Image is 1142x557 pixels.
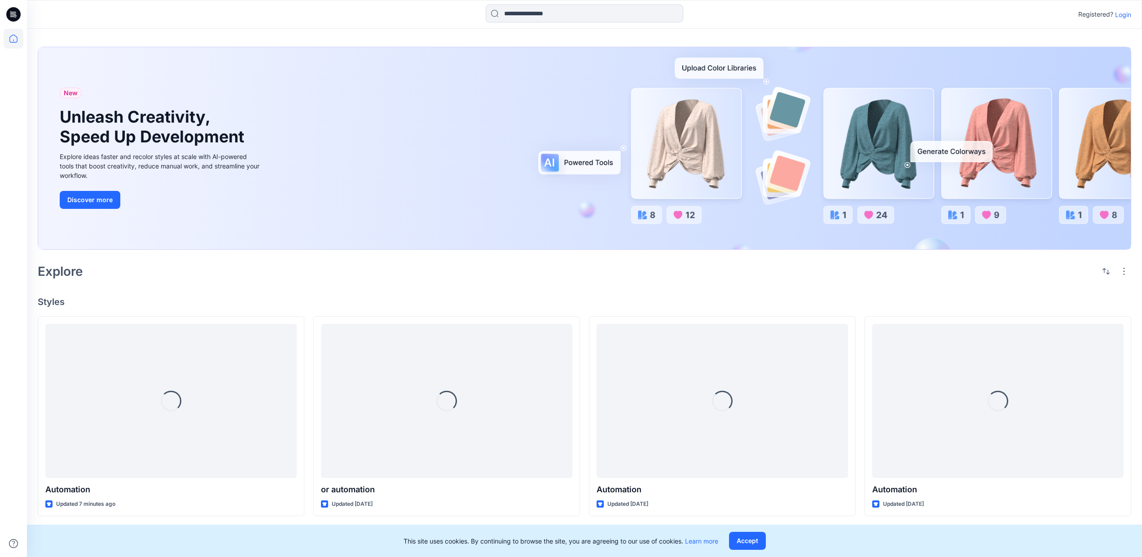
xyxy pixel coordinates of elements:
button: Discover more [60,191,120,209]
p: Automation [45,483,297,496]
p: Updated [DATE] [332,500,373,509]
h4: Styles [38,296,1131,307]
h1: Unleash Creativity, Speed Up Development [60,107,248,146]
p: Updated [DATE] [883,500,924,509]
p: This site uses cookies. By continuing to browse the site, you are agreeing to our use of cookies. [404,536,718,546]
a: Discover more [60,191,262,209]
h2: Explore [38,264,83,278]
div: Explore ideas faster and recolor styles at scale with AI-powered tools that boost creativity, red... [60,152,262,180]
p: Updated 7 minutes ago [56,500,115,509]
a: Learn more [685,537,718,545]
p: or automation [321,483,572,496]
button: Accept [729,532,766,550]
span: New [64,88,78,98]
p: Automation [597,483,848,496]
p: Updated [DATE] [607,500,648,509]
p: Registered? [1078,9,1113,20]
p: Automation [872,483,1124,496]
p: Login [1115,10,1131,19]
